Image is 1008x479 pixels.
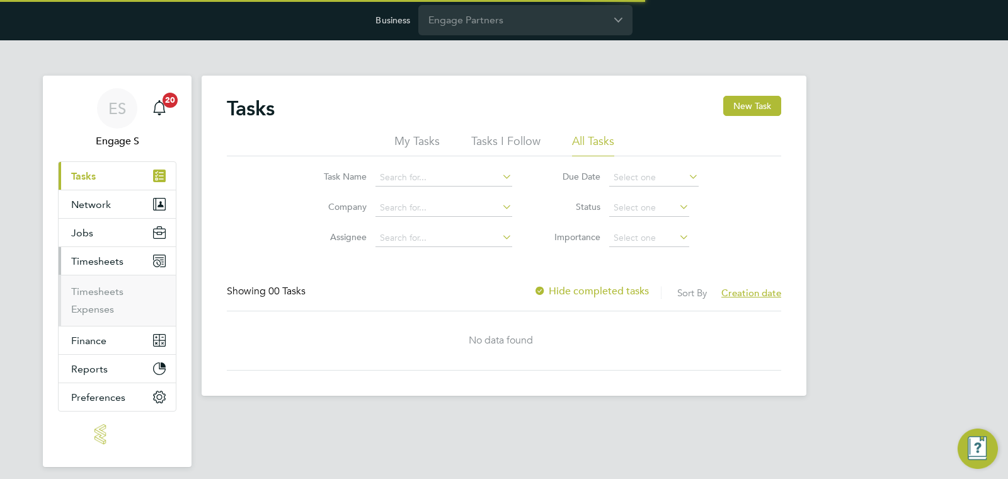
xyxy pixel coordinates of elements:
input: Search for... [375,169,512,187]
span: Preferences [71,391,125,403]
span: Jobs [71,227,93,239]
a: Expenses [71,303,114,315]
label: Status [544,201,600,212]
a: Go to home page [58,424,176,444]
button: Engage Resource Center [958,429,998,469]
span: Creation date [721,287,781,299]
img: engage-logo-retina.png [94,424,140,444]
span: Finance [71,335,106,347]
input: Search for... [375,199,512,217]
label: Assignee [310,231,367,243]
a: Timesheets [71,286,123,297]
label: Hide completed tasks [534,285,649,297]
input: Select one [609,199,689,217]
button: Network [59,190,176,218]
div: Timesheets [59,275,176,326]
div: Showing [227,285,308,298]
span: Network [71,199,111,211]
a: ESEngage S [58,88,176,149]
nav: Main navigation [43,76,192,467]
input: Select one [609,169,699,187]
span: Timesheets [71,255,123,267]
label: Sort By [677,287,707,299]
label: Business [375,14,410,26]
button: Jobs [59,219,176,246]
span: Tasks [71,170,96,182]
input: Search for... [375,229,512,247]
label: Importance [544,231,600,243]
li: All Tasks [572,134,614,156]
button: Finance [59,326,176,354]
span: ES [108,100,126,117]
input: Select one [609,229,689,247]
li: My Tasks [394,134,440,156]
li: Tasks I Follow [471,134,541,156]
h2: Tasks [227,96,275,121]
label: Company [310,201,367,212]
a: 20 [147,88,172,129]
label: Task Name [310,171,367,182]
label: Due Date [544,171,600,182]
span: 00 Tasks [268,285,306,297]
span: Engage S [58,134,176,149]
button: Preferences [59,383,176,411]
span: Reports [71,363,108,375]
button: Timesheets [59,247,176,275]
span: 20 [163,93,178,108]
button: New Task [723,96,781,116]
div: No data found [227,334,775,347]
a: Tasks [59,162,176,190]
button: Reports [59,355,176,383]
